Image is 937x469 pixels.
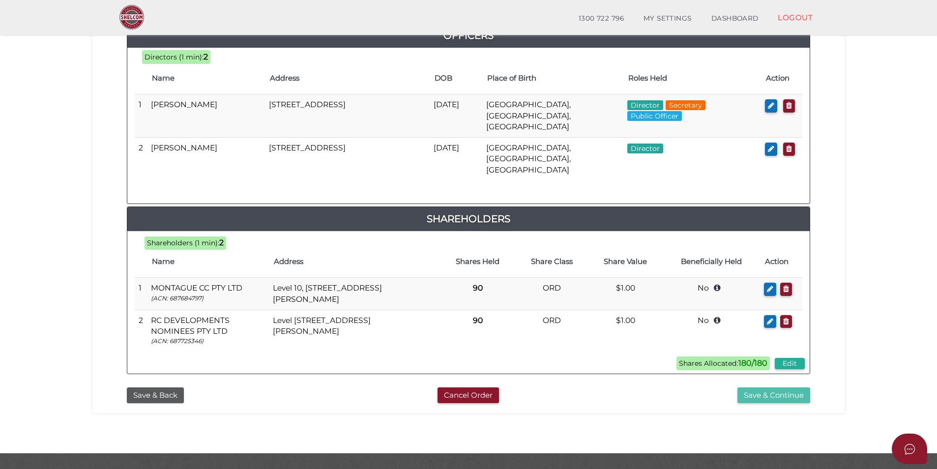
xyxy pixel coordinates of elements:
[135,278,147,310] td: 1
[147,310,269,350] td: RC DEVELOPMENTS NOMINEES PTY LTD
[473,283,483,293] b: 90
[588,310,662,350] td: $1.00
[135,94,147,138] td: 1
[765,258,797,266] h4: Action
[147,278,269,310] td: MONTAGUE CC PTY LTD
[569,9,634,29] a: 1300 722 796
[135,138,147,180] td: 2
[473,316,483,325] b: 90
[147,138,265,180] td: [PERSON_NAME]
[430,138,482,180] td: [DATE]
[588,278,662,310] td: $1.00
[147,238,219,247] span: Shareholders (1 min):
[627,144,663,153] span: Director
[435,74,477,83] h4: DOB
[151,337,265,345] p: (ACN: 687725346)
[147,94,265,138] td: [PERSON_NAME]
[270,74,425,83] h4: Address
[127,387,184,404] button: Save & Back
[438,387,499,404] button: Cancel Order
[702,9,768,29] a: DASHBOARD
[152,258,264,266] h4: Name
[152,74,260,83] h4: Name
[593,258,657,266] h4: Share Value
[775,358,805,369] button: Edit
[219,238,224,247] b: 2
[768,7,822,28] a: LOGOUT
[487,74,618,83] h4: Place of Birth
[737,387,810,404] button: Save & Continue
[445,258,510,266] h4: Shares Held
[663,310,761,350] td: No
[627,111,682,121] span: Public Officer
[666,100,705,110] span: Secretary
[135,310,147,350] td: 2
[627,100,663,110] span: Director
[269,310,440,350] td: Level [STREET_ADDRESS][PERSON_NAME]
[515,310,588,350] td: ORD
[766,74,797,83] h4: Action
[668,258,756,266] h4: Beneficially Held
[265,94,430,138] td: [STREET_ADDRESS]
[892,434,927,464] button: Open asap
[628,74,756,83] h4: Roles Held
[676,356,770,370] span: Shares Allocated:
[127,28,810,43] a: Officers
[269,278,440,310] td: Level 10, [STREET_ADDRESS][PERSON_NAME]
[204,52,208,61] b: 2
[151,294,265,302] p: (ACN: 687684797)
[738,358,767,368] b: 180/180
[482,138,623,180] td: [GEOGRAPHIC_DATA], [GEOGRAPHIC_DATA], [GEOGRAPHIC_DATA]
[430,94,482,138] td: [DATE]
[274,258,436,266] h4: Address
[265,138,430,180] td: [STREET_ADDRESS]
[663,278,761,310] td: No
[634,9,702,29] a: MY SETTINGS
[482,94,623,138] td: [GEOGRAPHIC_DATA], [GEOGRAPHIC_DATA], [GEOGRAPHIC_DATA]
[127,211,810,227] a: Shareholders
[145,53,204,61] span: Directors (1 min):
[520,258,584,266] h4: Share Class
[515,278,588,310] td: ORD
